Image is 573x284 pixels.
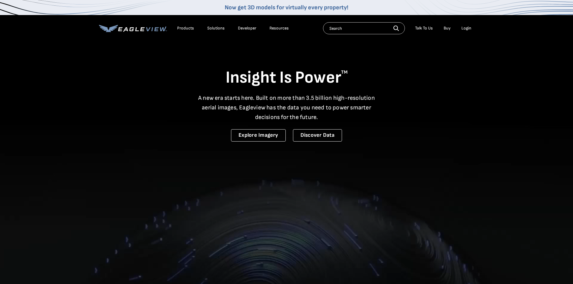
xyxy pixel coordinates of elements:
[444,26,451,31] a: Buy
[293,129,342,142] a: Discover Data
[225,4,348,11] a: Now get 3D models for virtually every property!
[231,129,286,142] a: Explore Imagery
[270,26,289,31] div: Resources
[177,26,194,31] div: Products
[323,22,405,34] input: Search
[415,26,433,31] div: Talk To Us
[207,26,225,31] div: Solutions
[461,26,471,31] div: Login
[99,67,474,88] h1: Insight Is Power
[238,26,256,31] a: Developer
[195,93,379,122] p: A new era starts here. Built on more than 3.5 billion high-resolution aerial images, Eagleview ha...
[341,69,348,75] sup: TM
